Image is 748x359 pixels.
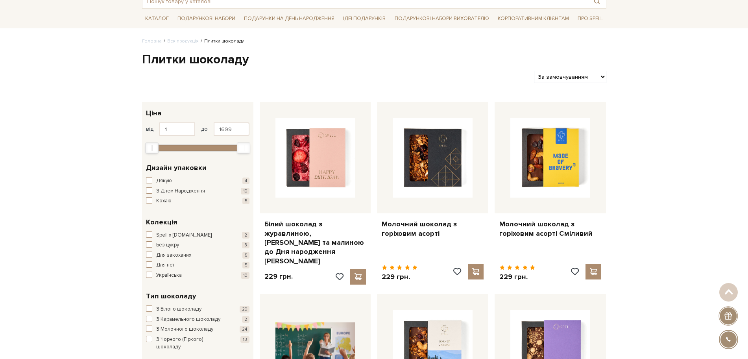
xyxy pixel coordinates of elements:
[499,220,601,238] a: Молочний шоколад з горіховим асорті Сміливий
[146,217,177,228] span: Колекція
[146,197,249,205] button: Кохаю 5
[156,177,172,185] span: Дякую
[142,52,606,68] h1: Плитки шоколаду
[264,272,293,281] p: 229 грн.
[156,241,179,249] span: Без цукру
[156,326,213,333] span: З Молочного шоколаду
[146,108,161,118] span: Ціна
[146,163,207,173] span: Дизайн упаковки
[156,187,205,195] span: З Днем Народження
[241,13,338,25] a: Подарунки на День народження
[242,316,249,323] span: 2
[574,13,606,25] a: Про Spell
[242,252,249,259] span: 5
[145,142,159,154] div: Min
[142,38,162,44] a: Головна
[495,12,572,25] a: Корпоративним клієнтам
[159,122,195,136] input: Ціна
[237,142,250,154] div: Max
[392,12,492,25] a: Подарункові набори вихователю
[142,13,172,25] a: Каталог
[242,198,249,204] span: 5
[201,126,208,133] span: до
[156,305,201,313] span: З Білого шоколаду
[240,306,249,313] span: 20
[146,326,249,333] button: З Молочного шоколаду 24
[156,197,172,205] span: Кохаю
[240,326,249,333] span: 24
[242,178,249,184] span: 4
[167,38,199,44] a: Вся продукція
[214,122,249,136] input: Ціна
[174,13,238,25] a: Подарункові набори
[146,336,249,351] button: З Чорного (Гіркого) шоколаду 13
[146,252,249,259] button: Для закоханих 5
[146,126,153,133] span: від
[146,291,196,302] span: Тип шоколаду
[146,305,249,313] button: З Білого шоколаду 20
[382,272,417,281] p: 229 грн.
[242,232,249,239] span: 2
[146,187,249,195] button: З Днем Народження 10
[241,188,249,194] span: 10
[240,336,249,343] span: 13
[340,13,389,25] a: Ідеї подарунків
[156,316,220,324] span: З Карамельного шоколаду
[146,241,249,249] button: Без цукру 3
[242,262,249,268] span: 5
[146,272,249,279] button: Українська 10
[156,231,212,239] span: Spell x [DOMAIN_NAME]
[156,336,228,351] span: З Чорного (Гіркого) шоколаду
[199,38,244,45] li: Плитки шоколаду
[146,261,249,269] button: Для неї 5
[382,220,484,238] a: Молочний шоколад з горіховим асорті
[241,272,249,279] span: 10
[242,242,249,248] span: 3
[146,231,249,239] button: Spell x [DOMAIN_NAME] 2
[146,177,249,185] button: Дякую 4
[146,316,249,324] button: З Карамельного шоколаду 2
[156,272,182,279] span: Українська
[264,220,366,266] a: Білий шоколад з журавлиною, [PERSON_NAME] та малиною до Дня народження [PERSON_NAME]
[156,261,174,269] span: Для неї
[156,252,191,259] span: Для закоханих
[499,272,535,281] p: 229 грн.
